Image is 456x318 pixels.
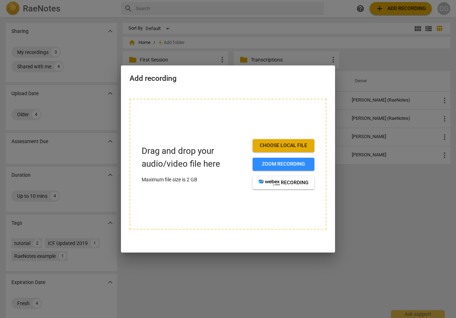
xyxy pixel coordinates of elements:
p: Maximum file size is 2 GB [142,176,247,184]
button: Choose local file [253,139,314,152]
button: recording [253,176,314,189]
h2: Add recording [130,74,326,83]
span: Choose local file [258,142,309,149]
span: recording [258,179,309,186]
p: Drag and drop your audio/video file here [142,145,247,170]
button: Zoom recording [253,158,314,171]
span: Zoom recording [258,161,309,168]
